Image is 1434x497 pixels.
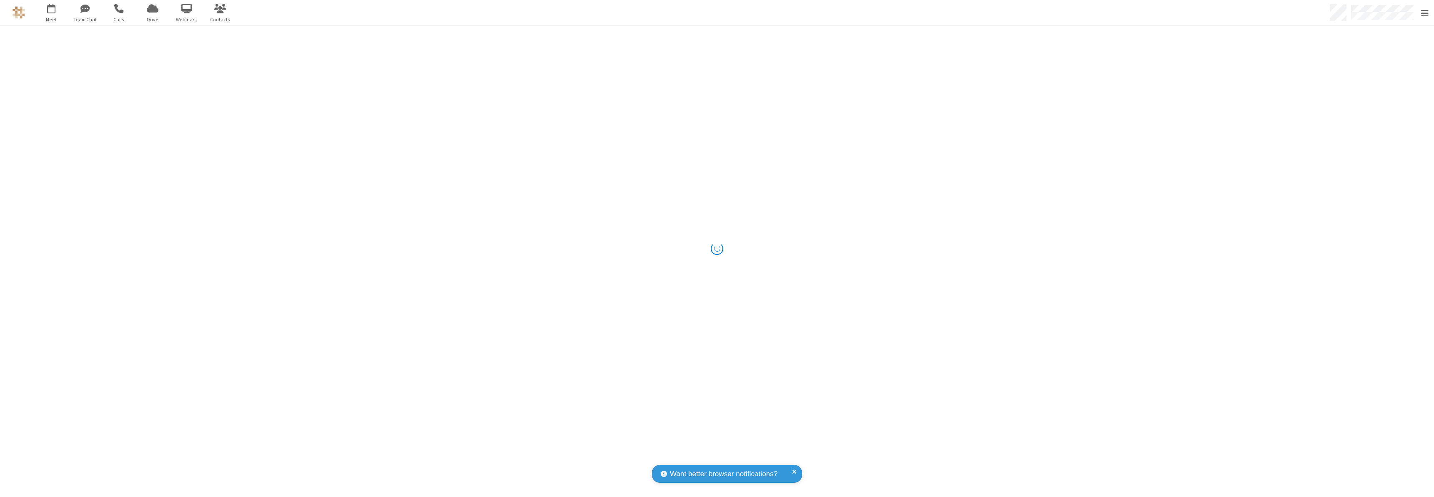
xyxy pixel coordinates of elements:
[670,469,777,479] span: Want better browser notifications?
[171,16,202,23] span: Webinars
[205,16,236,23] span: Contacts
[13,6,25,19] img: QA Selenium DO NOT DELETE OR CHANGE
[103,16,135,23] span: Calls
[137,16,168,23] span: Drive
[36,16,67,23] span: Meet
[70,16,101,23] span: Team Chat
